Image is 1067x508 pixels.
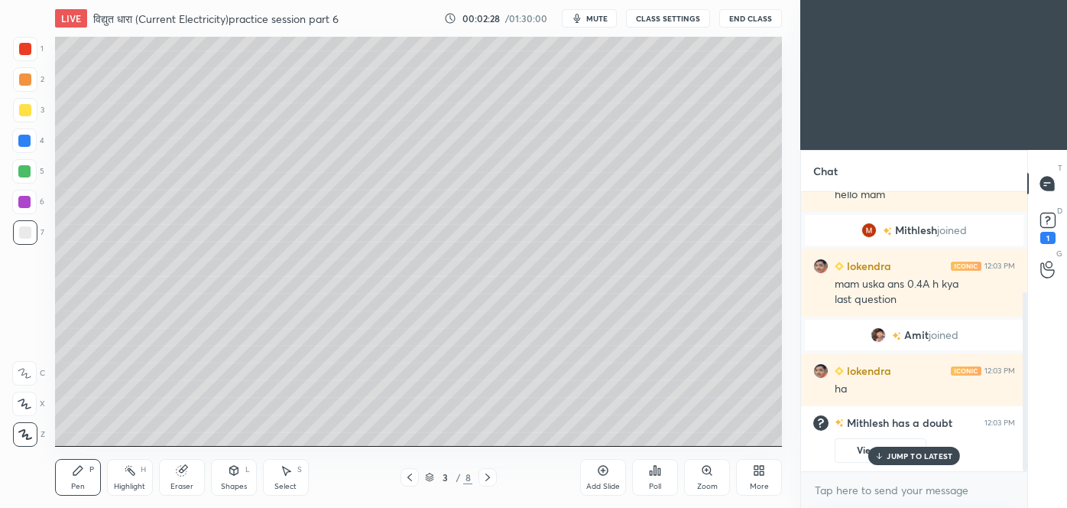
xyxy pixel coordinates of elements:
div: L [245,466,250,474]
div: hello mam [835,187,1015,203]
div: Pen [71,483,85,490]
div: Z [13,422,45,447]
div: 12:03 PM [984,366,1015,376]
div: 6 [12,190,44,214]
button: End Class [719,9,782,28]
div: 3 [437,473,452,482]
div: 8 [463,471,472,484]
div: 5 [12,159,44,184]
div: Highlight [114,483,145,490]
div: C [12,361,45,386]
div: 12:03 PM [984,418,1015,428]
div: X [12,392,45,416]
div: ha [835,382,1015,397]
h4: विद्युत धारा (Current Electricity)practice session part 6 [93,11,339,26]
div: Zoom [697,483,718,490]
img: 3 [871,327,886,343]
div: last question [835,292,1015,308]
div: mam uska ans 0.4A h kya [835,277,1015,292]
div: 3 [13,98,44,122]
div: S [297,466,302,474]
span: joined [929,329,958,341]
img: 17963b32a8114a8eaca756b508a36ab1.jpg [813,259,829,274]
div: / [456,473,460,482]
div: Add Slide [586,483,620,490]
div: 4 [12,129,44,153]
img: iconic-light.a09c19a4.png [951,262,981,271]
div: 7 [13,220,44,245]
button: View doubt [835,438,926,463]
div: Shapes [221,483,247,490]
span: Amit [904,329,929,341]
div: More [750,483,769,490]
img: Learner_Badge_beginner_1_8b307cf2a0.svg [835,366,844,376]
img: Learner_Badge_beginner_1_8b307cf2a0.svg [835,262,844,271]
div: 1 [13,37,44,61]
div: 2 [13,67,44,92]
img: no-rating-badge.077c3623.svg [883,227,892,236]
img: iconic-light.a09c19a4.png [951,366,981,376]
p: JUMP TO LATEST [887,451,952,461]
div: LIVE [55,9,87,28]
img: 17963b32a8114a8eaca756b508a36ab1.jpg [813,363,829,379]
div: grid [801,192,1027,471]
span: has a doubt [889,416,952,430]
span: mute [586,13,608,24]
span: joined [937,224,967,236]
img: no-rating-badge.077c3623.svg [835,416,844,430]
div: H [141,466,146,474]
span: Mithlesh [895,224,937,236]
div: Poll [649,483,661,490]
div: P [89,466,94,474]
img: no-rating-badge.077c3623.svg [892,332,901,340]
div: Eraser [170,483,193,490]
button: mute [562,9,617,28]
h6: lokendra [844,258,891,274]
h6: Mithlesh [844,416,889,430]
div: 1 [1040,232,1056,244]
h6: lokendra [844,363,891,379]
img: 3 [861,223,877,238]
p: Chat [801,151,850,191]
div: 12:03 PM [984,262,1015,271]
button: CLASS SETTINGS [626,9,710,28]
p: T [1058,162,1062,174]
p: G [1056,248,1062,259]
div: Select [274,483,297,490]
p: D [1057,205,1062,217]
